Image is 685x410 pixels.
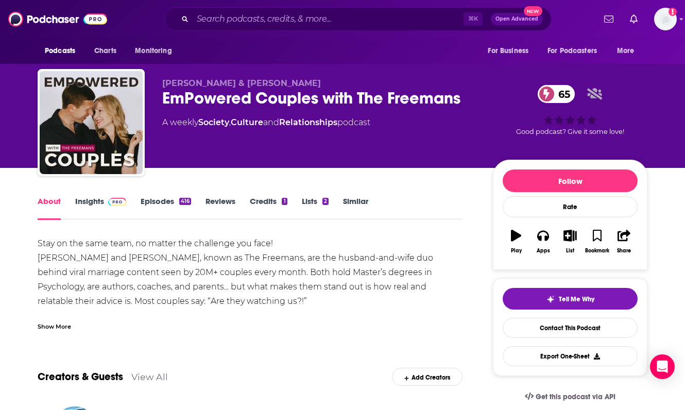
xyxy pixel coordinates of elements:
[193,11,464,27] input: Search podcasts, credits, & more...
[38,41,89,61] button: open menu
[546,295,555,303] img: tell me why sparkle
[537,248,550,254] div: Apps
[547,44,597,58] span: For Podcasters
[650,354,675,379] div: Open Intercom Messenger
[584,223,610,260] button: Bookmark
[128,41,185,61] button: open menu
[135,44,172,58] span: Monitoring
[503,169,638,192] button: Follow
[495,16,538,22] span: Open Advanced
[94,44,116,58] span: Charts
[516,128,624,135] span: Good podcast? Give it some love!
[585,248,609,254] div: Bookmark
[654,8,677,30] button: Show profile menu
[503,346,638,366] button: Export One-Sheet
[229,117,231,127] span: ,
[205,196,235,220] a: Reviews
[250,196,287,220] a: Credits1
[198,117,229,127] a: Society
[141,196,191,220] a: Episodes416
[75,196,126,220] a: InsightsPodchaser Pro
[511,248,522,254] div: Play
[548,85,575,103] span: 65
[524,6,542,16] span: New
[541,41,612,61] button: open menu
[131,371,168,382] a: View All
[617,44,635,58] span: More
[503,223,529,260] button: Play
[162,78,321,88] span: [PERSON_NAME] & [PERSON_NAME]
[162,116,370,129] div: A weekly podcast
[322,198,329,205] div: 2
[279,117,337,127] a: Relationships
[617,248,631,254] div: Share
[88,41,123,61] a: Charts
[491,13,543,25] button: Open AdvancedNew
[38,196,61,220] a: About
[503,318,638,338] a: Contact This Podcast
[503,288,638,310] button: tell me why sparkleTell Me Why
[45,44,75,58] span: Podcasts
[600,10,618,28] a: Show notifications dropdown
[8,9,107,29] img: Podchaser - Follow, Share and Rate Podcasts
[493,78,647,142] div: 65Good podcast? Give it some love!
[488,44,528,58] span: For Business
[538,85,575,103] a: 65
[40,71,143,174] img: EmPowered Couples with The Freemans
[559,295,594,303] span: Tell Me Why
[263,117,279,127] span: and
[566,248,574,254] div: List
[464,12,483,26] span: ⌘ K
[164,7,552,31] div: Search podcasts, credits, & more...
[343,196,368,220] a: Similar
[392,368,463,386] div: Add Creators
[282,198,287,205] div: 1
[179,198,191,205] div: 416
[654,8,677,30] img: User Profile
[108,198,126,206] img: Podchaser Pro
[669,8,677,16] svg: Add a profile image
[610,41,647,61] button: open menu
[302,196,329,220] a: Lists2
[38,370,123,383] a: Creators & Guests
[536,392,615,401] span: Get this podcast via API
[557,223,584,260] button: List
[517,384,624,409] a: Get this podcast via API
[529,223,556,260] button: Apps
[654,8,677,30] span: Logged in as sarahhallprinc
[38,236,463,409] div: Stay on the same team, no matter the challenge you face! [PERSON_NAME] and [PERSON_NAME], known a...
[503,196,638,217] div: Rate
[481,41,541,61] button: open menu
[231,117,263,127] a: Culture
[611,223,638,260] button: Share
[626,10,642,28] a: Show notifications dropdown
